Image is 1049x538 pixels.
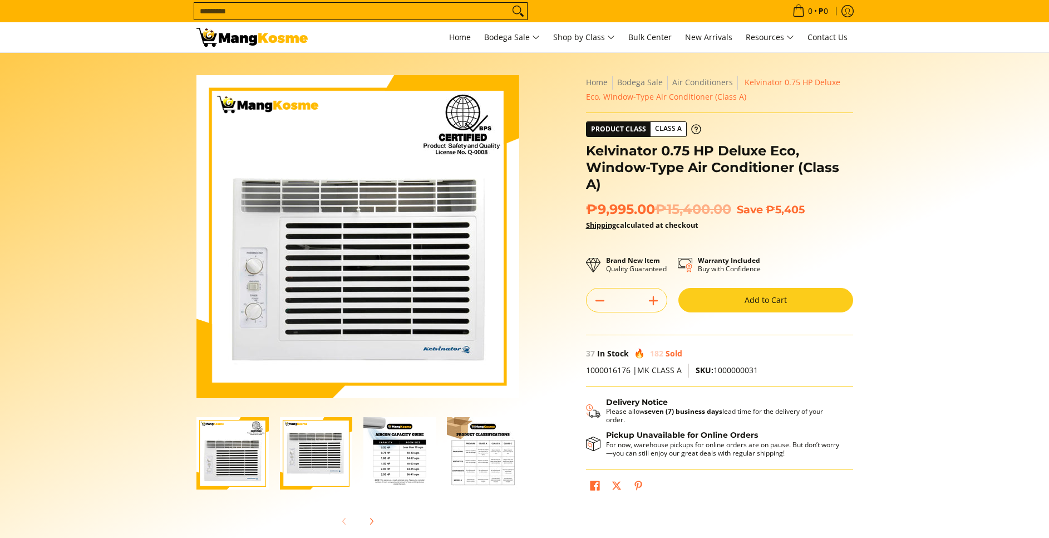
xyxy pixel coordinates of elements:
[606,256,667,273] p: Quality Guaranteed
[586,77,608,87] a: Home
[698,256,760,265] strong: Warranty Included
[740,22,800,52] a: Resources
[359,509,383,534] button: Next
[651,122,686,136] span: Class A
[678,288,853,312] button: Add to Cart
[586,398,842,424] button: Shipping & Delivery
[586,220,698,230] strong: calculated at checkout
[553,31,615,45] span: Shop by Class
[479,22,545,52] a: Bodega Sale
[548,22,620,52] a: Shop by Class
[363,417,436,490] img: Kelvinator 0.75 HP Deluxe Eco, Window-Type Air Conditioner (Class A)-3
[655,201,731,218] del: ₱15,400.00
[623,22,677,52] a: Bulk Center
[586,143,853,193] h1: Kelvinator 0.75 HP Deluxe Eco, Window-Type Air Conditioner (Class A)
[587,122,651,136] span: Product Class
[586,77,840,102] span: Kelvinator 0.75 HP Deluxe Eco, Window-Type Air Conditioner (Class A)
[650,348,663,359] span: 182
[631,478,646,497] a: Pin on Pinterest
[696,365,758,375] span: 1000000031
[766,203,805,216] span: ₱5,405
[196,417,269,490] img: Kelvinator 0.75 HP Deluxe Eco, Window-Type Air Conditioner (Class A)-1
[597,348,629,359] span: In Stock
[319,22,853,52] nav: Main Menu
[617,77,663,87] a: Bodega Sale
[606,256,660,265] strong: Brand New Item
[447,417,519,490] img: Kelvinator 0.75 HP Deluxe Eco, Window-Type Air Conditioner (Class A)-4
[586,121,701,137] a: Product Class Class A
[484,31,540,45] span: Bodega Sale
[644,407,722,416] strong: seven (7) business days
[685,32,732,42] span: New Arrivals
[509,3,527,19] button: Search
[672,77,733,87] a: Air Conditioners
[586,220,616,230] a: Shipping
[280,417,352,490] img: kelvinator-.75hp-deluxe-eco-window-type-aircon-class-b-full-view-mang-kosme
[606,430,758,440] strong: Pickup Unavailable for Online Orders
[628,32,672,42] span: Bulk Center
[666,348,682,359] span: Sold
[696,365,713,375] span: SKU:
[737,203,763,216] span: Save
[444,22,476,52] a: Home
[586,201,731,218] span: ₱9,995.00
[679,22,738,52] a: New Arrivals
[606,441,842,457] p: For now, warehouse pickups for online orders are on pause. But don’t worry—you can still enjoy ou...
[746,31,794,45] span: Resources
[606,407,842,424] p: Please allow lead time for the delivery of your order.
[640,292,667,310] button: Add
[196,75,519,398] img: Kelvinator 0.75 HP Deluxe Eco, Window-Type Air Conditioner (Class A)
[789,5,831,17] span: •
[196,28,308,47] img: Kelvinator 0.75 HP Deluxe Eco, Window-Type Aircon l Mang Kosme
[698,256,761,273] p: Buy with Confidence
[817,7,830,15] span: ₱0
[586,75,853,104] nav: Breadcrumbs
[586,365,682,375] span: 1000016176 |MK CLASS A
[806,7,814,15] span: 0
[586,348,595,359] span: 37
[606,397,668,407] strong: Delivery Notice
[807,32,848,42] span: Contact Us
[587,292,613,310] button: Subtract
[609,478,624,497] a: Post on X
[449,32,471,42] span: Home
[587,478,603,497] a: Share on Facebook
[802,22,853,52] a: Contact Us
